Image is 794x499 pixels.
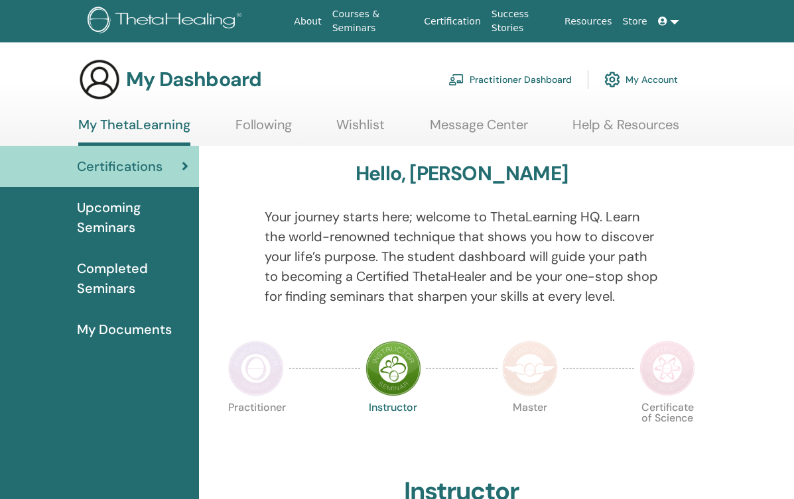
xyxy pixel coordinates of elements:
p: Instructor [365,402,421,458]
h3: Hello, [PERSON_NAME] [356,162,568,186]
p: Practitioner [228,402,284,458]
img: Certificate of Science [639,341,695,396]
span: Upcoming Seminars [77,197,188,237]
a: Store [618,9,653,34]
span: My Documents [77,319,172,339]
img: cog.svg [604,68,620,91]
a: Certification [419,9,486,34]
img: Instructor [365,341,421,396]
a: Wishlist [336,117,385,142]
a: Help & Resources [572,117,679,142]
a: Courses & Seminars [327,2,419,40]
p: Master [502,402,558,458]
img: Practitioner [228,341,284,396]
img: generic-user-icon.jpg [78,58,121,101]
a: About [289,9,326,34]
span: Certifications [77,156,163,176]
a: My ThetaLearning [78,117,190,146]
img: logo.png [88,7,246,36]
h3: My Dashboard [126,68,261,91]
p: Certificate of Science [639,402,695,458]
a: Following [235,117,292,142]
a: My Account [604,65,678,94]
img: chalkboard-teacher.svg [448,74,464,85]
img: Master [502,341,558,396]
p: Your journey starts here; welcome to ThetaLearning HQ. Learn the world-renowned technique that sh... [265,207,659,306]
a: Practitioner Dashboard [448,65,572,94]
a: Message Center [430,117,528,142]
a: Resources [559,9,618,34]
a: Success Stories [486,2,559,40]
span: Completed Seminars [77,258,188,298]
